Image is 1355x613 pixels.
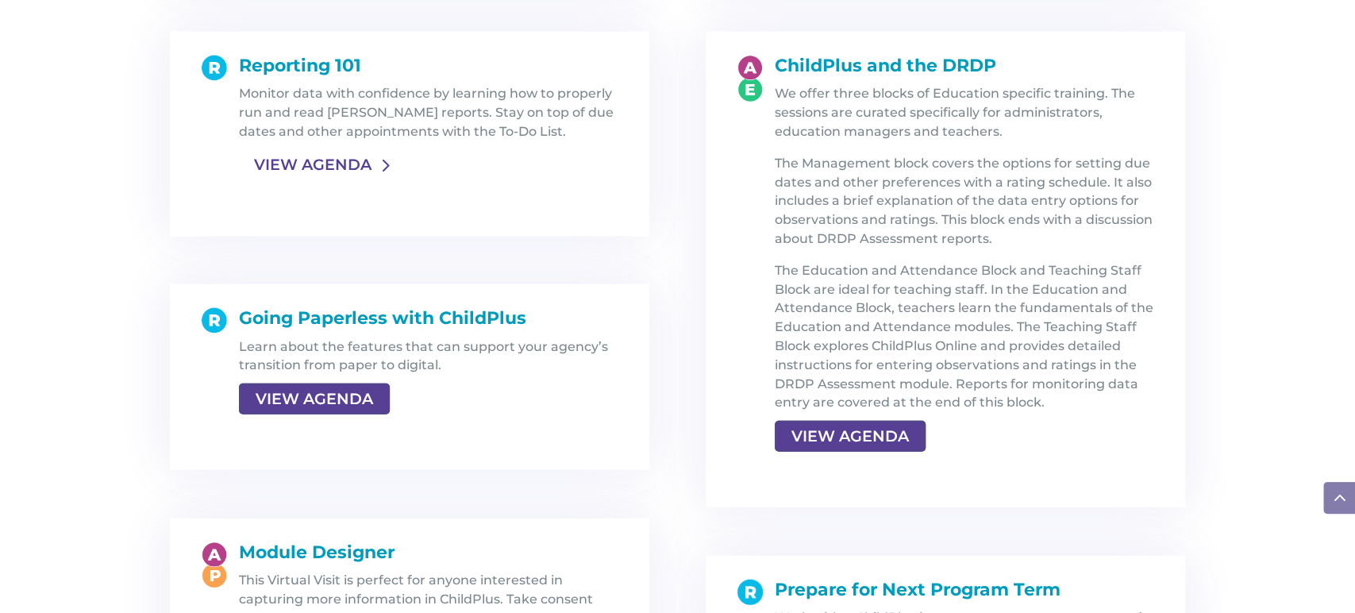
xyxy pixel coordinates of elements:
p: Monitor data with confidence by learning how to properly run and read [PERSON_NAME] reports. Stay... [239,84,618,141]
a: VIEW AGENDA [239,384,390,415]
span: Going Paperless with ChildPlus [239,307,526,329]
p: We offer three blocks of Education specific training. The sessions are curated specifically for a... [775,84,1154,153]
span: Prepare for Next Program Term [775,579,1061,600]
span: ChildPlus and the DRDP [775,55,996,76]
span: Reporting 101 [239,55,361,76]
p: Learn about the features that can support your agency’s transition from paper to digital. [239,337,618,376]
p: The Education and Attendance Block and Teaching Staff Block are ideal for teaching staff. In the ... [775,261,1154,412]
a: VIEW AGENDA [239,151,387,179]
p: The Management block covers the options for setting due dates and other preferences with a rating... [775,154,1154,261]
span: Module Designer [239,542,395,563]
a: VIEW AGENDA [775,421,926,453]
